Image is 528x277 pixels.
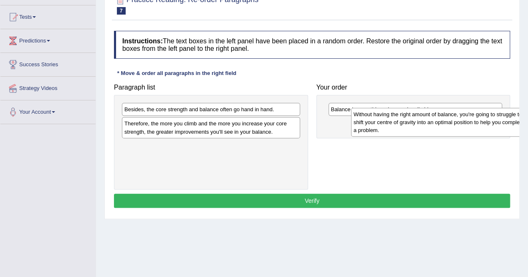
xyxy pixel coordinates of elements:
[122,103,300,116] div: Besides, the core strength and balance often go hand in hand.
[117,7,126,15] span: 7
[316,84,510,91] h4: Your order
[0,5,96,26] a: Tests
[0,53,96,74] a: Success Stories
[114,194,510,208] button: Verify
[122,117,300,138] div: Therefore, the more you climb and the more you increase your core strength, the greater improveme...
[122,37,163,45] b: Instructions:
[114,84,308,91] h4: Paragraph list
[0,77,96,97] a: Strategy Videos
[328,103,503,116] div: Balance is everything when you're climbing.
[114,31,510,59] h4: The text boxes in the left panel have been placed in a random order. Restore the original order b...
[114,69,240,77] div: * Move & order all paragraphs in the right field
[0,29,96,50] a: Predictions
[0,100,96,121] a: Your Account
